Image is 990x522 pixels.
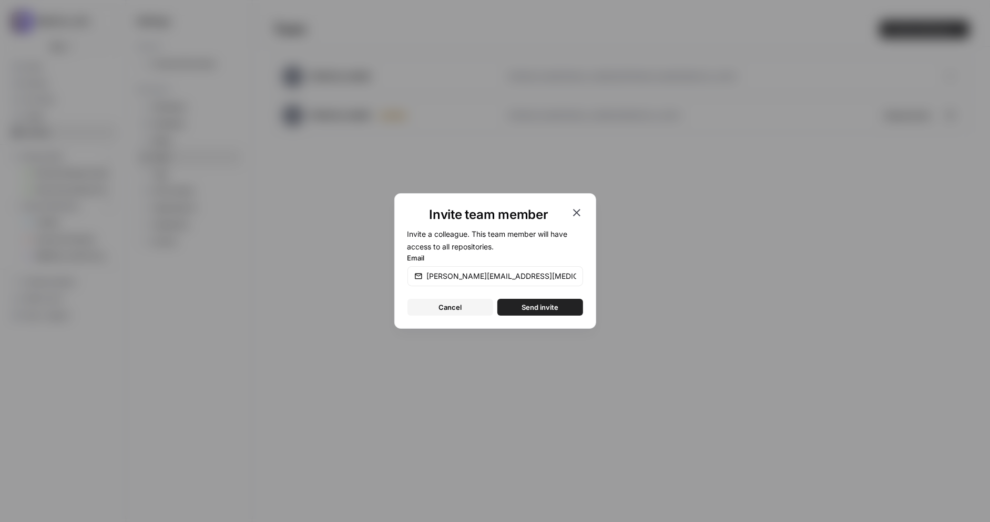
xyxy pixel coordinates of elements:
input: email@company.com [427,271,576,281]
label: Email [407,253,583,263]
span: Send invite [522,302,558,312]
span: Cancel [438,302,462,312]
button: Send invite [497,299,583,316]
span: Invite a colleague. This team member will have access to all repositories. [407,229,568,251]
h1: Invite team member [407,206,570,223]
button: Cancel [407,299,493,316]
